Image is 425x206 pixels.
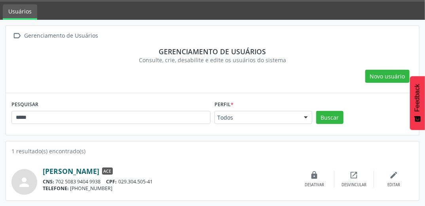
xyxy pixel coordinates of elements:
label: Perfil [214,99,233,111]
button: Feedback - Mostrar pesquisa [410,76,425,130]
span: CNS: [43,178,54,185]
div: 1 resultado(s) encontrado(s) [11,147,414,155]
span: CPF: [106,178,117,185]
span: Novo usuário [370,72,405,80]
i: lock [310,171,319,179]
span: Todos [217,114,296,122]
i: person [17,175,32,189]
label: PESQUISAR [11,99,38,111]
button: Buscar [316,111,343,124]
i: open_in_new [350,171,359,179]
i: edit [389,171,398,179]
div: [PHONE_NUMBER] [43,185,295,192]
div: Desativar [305,182,324,188]
div: 702 5083 9404 9938 029.304.505-41 [43,178,295,185]
span: TELEFONE: [43,185,69,192]
div: Gerenciamento de usuários [17,47,408,56]
div: Gerenciamento de Usuários [23,30,100,42]
button: Novo usuário [365,70,410,83]
i:  [11,30,23,42]
span: Feedback [414,84,421,112]
div: Editar [387,182,400,188]
span: ACE [102,168,113,175]
div: Consulte, crie, desabilite e edite os usuários do sistema [17,56,408,64]
a: [PERSON_NAME] [43,167,99,175]
a:  Gerenciamento de Usuários [11,30,100,42]
div: Desvincular [342,182,366,188]
a: Usuários [3,4,37,20]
